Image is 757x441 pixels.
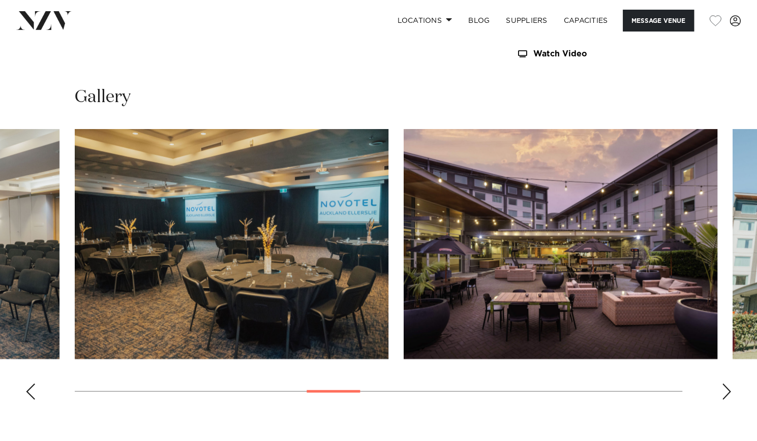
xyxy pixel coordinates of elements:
[389,10,460,31] a: Locations
[16,11,72,29] img: nzv-logo.png
[498,10,555,31] a: SUPPLIERS
[623,10,694,31] button: Message Venue
[404,129,717,359] swiper-slide: 10 / 21
[460,10,498,31] a: BLOG
[517,50,682,58] a: Watch Video
[556,10,616,31] a: Capacities
[75,86,131,109] h2: Gallery
[75,129,388,359] swiper-slide: 9 / 21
